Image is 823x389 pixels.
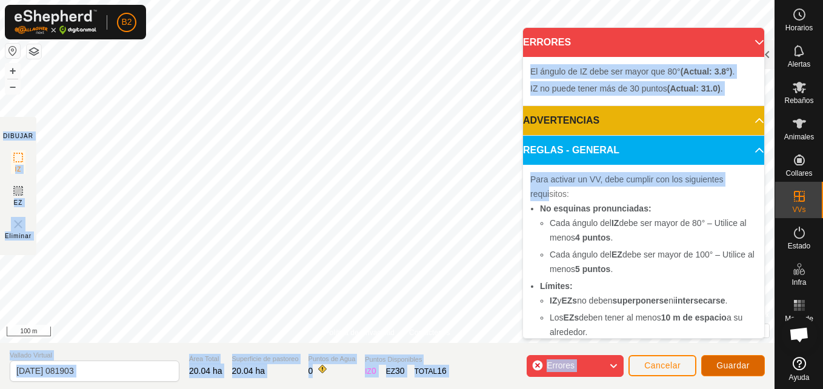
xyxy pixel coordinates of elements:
[3,131,33,141] div: DIBUJAR
[784,133,814,141] span: Animales
[437,366,447,376] span: 16
[523,57,764,105] p-accordion-content: ERRORES
[550,247,757,276] li: Cada ángulo del debe ser mayor de 100° – Utilice al menos .
[681,67,733,76] b: (Actual: 3.8°)
[409,327,450,338] a: Contáctenos
[10,350,179,361] span: Vallado Virtual
[14,198,23,207] span: EZ
[121,16,132,28] span: B2
[778,315,820,330] span: Mapa de Calor
[661,313,727,322] b: 10 m de espacio
[644,361,681,370] span: Cancelar
[325,327,395,338] a: Política de Privacidad
[523,136,764,165] p-accordion-header: REGLAS - GENERAL
[189,366,222,376] span: 20.04 ha
[628,355,696,376] button: Cancelar
[5,44,20,58] button: Restablecer Mapa
[308,366,313,376] span: 0
[232,354,299,364] span: Superficie de pastoreo
[372,366,376,376] span: 0
[784,97,813,104] span: Rebaños
[523,35,571,50] span: ERRORES
[523,143,619,158] span: REGLAS - GENERAL
[232,366,265,376] span: 20.04 ha
[788,61,810,68] span: Alertas
[523,106,764,135] p-accordion-header: ADVERTENCIAS
[550,310,757,339] li: Los deben tener al menos a su alrededor.
[785,24,813,32] span: Horarios
[523,113,599,128] span: ADVERTENCIAS
[791,279,806,286] span: Infra
[561,296,577,305] b: EZs
[5,64,20,78] button: +
[540,281,573,291] b: Límites:
[781,316,818,353] a: Chat abierto
[308,354,356,364] span: Puntos de Agua
[575,233,610,242] b: 4 puntos
[395,366,405,376] span: 30
[792,206,805,213] span: VVs
[415,365,447,377] div: TOTAL
[530,84,723,93] span: IZ no puede tener más de 30 puntos .
[611,250,622,259] b: EZ
[775,352,823,386] a: Ayuda
[530,175,724,199] span: Para activar un VV, debe cumplir con los siguientes requisitos:
[575,264,610,274] b: 5 puntos
[540,204,651,213] b: No esquinas pronunciadas:
[550,216,757,245] li: Cada ángulo del debe ser mayor de 80° – Utilice al menos .
[550,293,757,308] li: y no deben ni .
[189,354,222,364] span: Área Total
[550,296,557,305] b: IZ
[15,10,97,35] img: Logo Gallagher
[716,361,750,370] span: Guardar
[613,296,669,305] b: superponerse
[611,218,619,228] b: IZ
[667,84,721,93] b: (Actual: 31.0)
[547,361,575,370] span: Errores
[5,79,20,94] button: –
[523,28,764,57] p-accordion-header: ERRORES
[5,231,32,241] span: Eliminar
[530,67,735,76] span: El ángulo de IZ debe ser mayor que 80° .
[365,354,447,365] span: Puntos Disponibles
[15,165,22,174] span: IZ
[11,217,25,231] img: VV
[788,242,810,250] span: Estado
[365,365,376,377] div: IZ
[27,44,41,59] button: Capas del Mapa
[386,365,405,377] div: EZ
[675,296,725,305] b: intersecarse
[785,170,812,177] span: Collares
[789,374,810,381] span: Ayuda
[701,355,765,376] button: Guardar
[564,313,579,322] b: EZs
